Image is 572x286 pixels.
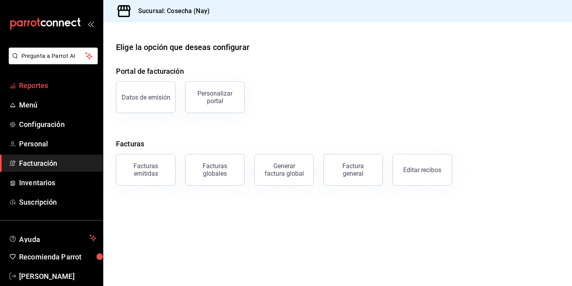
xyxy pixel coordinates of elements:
[264,162,304,177] div: Generar factura global
[87,21,94,27] button: open_drawer_menu
[9,48,98,64] button: Pregunta a Parrot AI
[19,177,97,188] span: Inventarios
[132,6,210,16] h3: Sucursal: Cosecha (Nay)
[19,271,97,282] span: [PERSON_NAME]
[19,119,97,130] span: Configuración
[19,80,97,91] span: Reportes
[185,154,245,186] button: Facturas globales
[19,158,97,169] span: Facturación
[6,58,98,66] a: Pregunta a Parrot AI
[254,154,314,186] button: Generar factura global
[19,100,97,110] span: Menú
[392,154,452,186] button: Editar recibos
[333,162,373,177] div: Factura general
[116,66,559,77] h4: Portal de facturación
[19,138,97,149] span: Personal
[19,197,97,207] span: Suscripción
[116,81,176,113] button: Datos de emisión
[121,162,170,177] div: Facturas emitidas
[116,41,249,53] div: Elige la opción que deseas configurar
[323,154,383,186] button: Factura general
[403,166,441,174] div: Editar recibos
[122,94,170,101] div: Datos de emisión
[116,138,559,149] h4: Facturas
[19,251,97,262] span: Recomienda Parrot
[190,90,240,105] div: Personalizar portal
[185,81,245,113] button: Personalizar portal
[116,154,176,186] button: Facturas emitidas
[190,162,240,177] div: Facturas globales
[21,52,85,60] span: Pregunta a Parrot AI
[19,233,86,243] span: Ayuda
